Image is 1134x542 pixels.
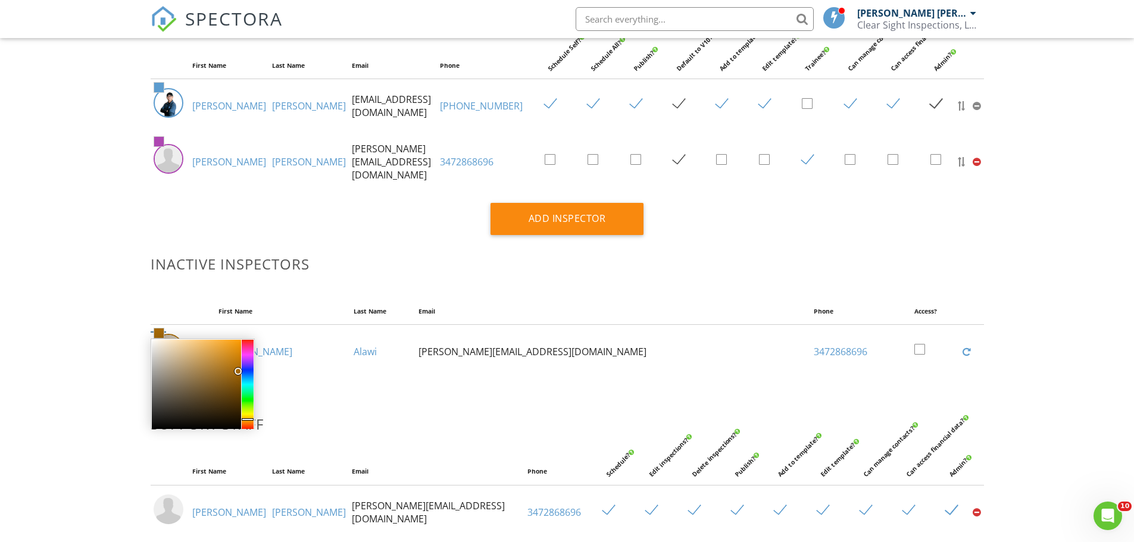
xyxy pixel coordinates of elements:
th: Last Name [269,52,349,79]
div: Edit template? [819,406,892,479]
div: Publish? [733,406,806,479]
a: [PERSON_NAME] [192,506,266,519]
img: default-user-f0147aede5fd5fa78ca7ade42f37bd4542148d508eef1c3d3ea960f66861d68b.jpg [154,494,183,524]
iframe: Intercom live chat [1094,502,1122,530]
a: SPECTORA [151,16,283,41]
th: First Name [189,458,269,485]
a: [PERSON_NAME] [218,345,292,358]
a: [PHONE_NUMBER] [440,99,523,112]
div: [PERSON_NAME] [PERSON_NAME] [857,7,967,19]
img: default-user-f0147aede5fd5fa78ca7ade42f37bd4542148d508eef1c3d3ea960f66861d68b.jpg [154,144,183,174]
img: The Best Home Inspection Software - Spectora [151,6,177,32]
div: Add to template? [776,406,849,479]
a: 3472868696 [440,155,493,168]
a: [PERSON_NAME] [272,99,346,112]
div: Schedule? [604,406,677,479]
a: 3472868696 [527,506,581,519]
td: [PERSON_NAME][EMAIL_ADDRESS][DOMAIN_NAME] [416,325,811,379]
div: Clear Sight Inspections, LLC [857,19,976,31]
h3: Support Staff [151,416,984,432]
th: Email [349,52,437,79]
span: 10 [1118,502,1132,511]
th: Phone [811,298,911,325]
td: [PERSON_NAME][EMAIL_ADDRESS][DOMAIN_NAME] [349,485,524,540]
div: Add Inspector [491,203,644,235]
th: Access? [911,298,960,325]
div: Delete inspections? [690,406,763,479]
th: Last Name [351,298,416,325]
div: Can manage contacts? [861,406,935,479]
div: Edit inspections? [647,406,720,479]
a: [PERSON_NAME] [272,155,346,168]
input: Search everything... [576,7,814,31]
a: [PERSON_NAME] [272,506,346,519]
div: Admin? [947,406,1020,479]
th: First Name [215,298,350,325]
h3: Inactive Inspectors [151,256,984,272]
div: Can access financial data? [904,406,977,479]
a: [PERSON_NAME] [192,155,266,168]
th: Email [416,298,811,325]
th: Phone [437,52,526,79]
th: First Name [189,52,269,79]
td: [EMAIL_ADDRESS][DOMAIN_NAME] [349,79,437,133]
a: [PERSON_NAME] [192,99,266,112]
a: Alawi [354,345,377,358]
th: Email [349,458,524,485]
td: [PERSON_NAME][EMAIL_ADDRESS][DOMAIN_NAME] [349,133,437,191]
th: Phone [524,458,584,485]
img: dsc00569_transparent.png [154,88,183,118]
th: Last Name [269,458,349,485]
img: unnamed_2.jpg [154,334,183,364]
a: 3472868696 [814,345,867,358]
span: SPECTORA [185,6,283,31]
